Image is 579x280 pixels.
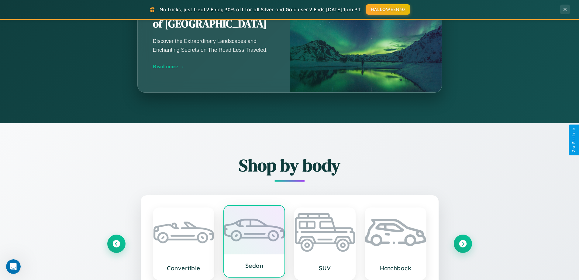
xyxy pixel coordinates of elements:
button: HALLOWEEN30 [366,4,410,15]
div: Give Feedback [572,128,576,152]
h3: Sedan [230,262,278,269]
div: Read more → [153,63,274,70]
p: Discover the Extraordinary Landscapes and Enchanting Secrets on The Road Less Traveled. [153,37,274,54]
h3: SUV [301,264,349,272]
h3: Convertible [160,264,208,272]
h2: Unearthing the Mystique of [GEOGRAPHIC_DATA] [153,3,274,31]
iframe: Intercom live chat [6,259,21,274]
h3: Hatchback [371,264,420,272]
span: No tricks, just treats! Enjoy 30% off for all Silver and Gold users! Ends [DATE] 1pm PT. [160,6,361,12]
h2: Shop by body [107,154,472,177]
